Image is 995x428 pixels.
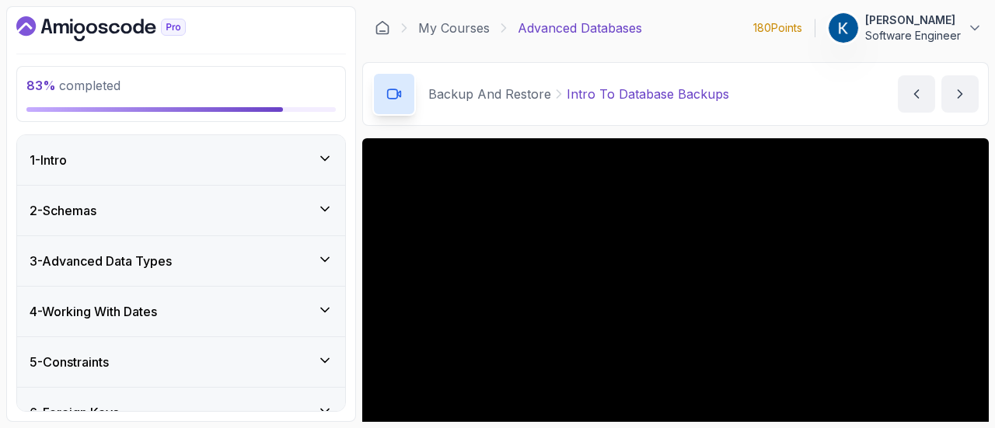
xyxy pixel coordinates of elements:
[567,85,729,103] p: Intro To Database Backups
[17,236,345,286] button: 3-Advanced Data Types
[17,135,345,185] button: 1-Intro
[30,302,157,321] h3: 4 - Working With Dates
[865,28,961,43] p: Software Engineer
[375,20,390,36] a: Dashboard
[16,16,222,41] a: Dashboard
[26,78,120,93] span: completed
[30,403,119,422] h3: 6 - Foreign Keys
[865,12,961,28] p: [PERSON_NAME]
[17,287,345,336] button: 4-Working With Dates
[26,78,56,93] span: 83 %
[30,353,109,371] h3: 5 - Constraints
[428,85,551,103] p: Backup And Restore
[30,252,172,270] h3: 3 - Advanced Data Types
[17,186,345,235] button: 2-Schemas
[30,201,96,220] h3: 2 - Schemas
[828,12,983,43] button: user profile image[PERSON_NAME]Software Engineer
[941,75,979,113] button: next content
[418,19,490,37] a: My Courses
[30,151,67,169] h3: 1 - Intro
[17,337,345,387] button: 5-Constraints
[898,75,935,113] button: previous content
[518,19,642,37] p: Advanced Databases
[829,13,858,43] img: user profile image
[753,20,802,36] p: 180 Points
